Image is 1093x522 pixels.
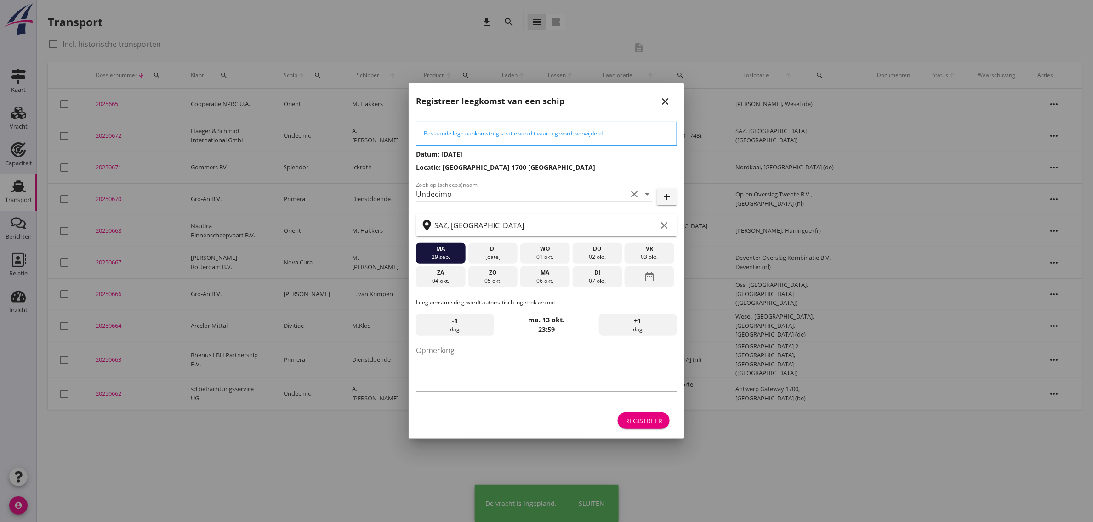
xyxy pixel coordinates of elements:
[416,149,677,159] h3: Datum: [DATE]
[529,315,565,324] strong: ma. 13 okt.
[452,316,458,326] span: -1
[625,416,662,426] div: Registreer
[416,314,494,336] div: dag
[644,269,655,285] i: date_range
[629,189,640,200] i: clear
[434,218,657,233] input: Zoek op terminal of plaats
[627,245,672,253] div: vr
[575,245,620,253] div: do
[470,253,515,261] div: [DATE]
[618,412,670,429] button: Registreer
[575,277,620,285] div: 07 okt.
[659,220,670,231] i: clear
[575,253,620,261] div: 02 okt.
[523,269,568,277] div: ma
[523,253,568,261] div: 01 okt.
[418,277,463,285] div: 04 okt.
[416,95,564,107] h2: Registreer leegkomst van een schip
[538,325,555,334] strong: 23:59
[470,245,515,253] div: di
[642,189,653,200] i: arrow_drop_down
[418,253,463,261] div: 29 sep.
[416,187,627,202] input: Zoek op (scheeps)naam
[634,316,642,326] span: +1
[424,129,669,138] div: Bestaande lege aankomstregistratie van dit vaartuig wordt verwijderd.
[418,245,463,253] div: ma
[661,191,672,202] i: add
[416,298,677,307] p: Leegkomstmelding wordt automatisch ingetrokken op:
[416,163,677,172] h3: Locatie: [GEOGRAPHIC_DATA] 1700 [GEOGRAPHIC_DATA]
[599,314,677,336] div: dag
[523,277,568,285] div: 06 okt.
[418,269,463,277] div: za
[523,245,568,253] div: wo
[470,277,515,285] div: 05 okt.
[470,269,515,277] div: zo
[660,96,671,107] i: close
[416,343,677,391] textarea: Opmerking
[575,269,620,277] div: di
[627,253,672,261] div: 03 okt.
